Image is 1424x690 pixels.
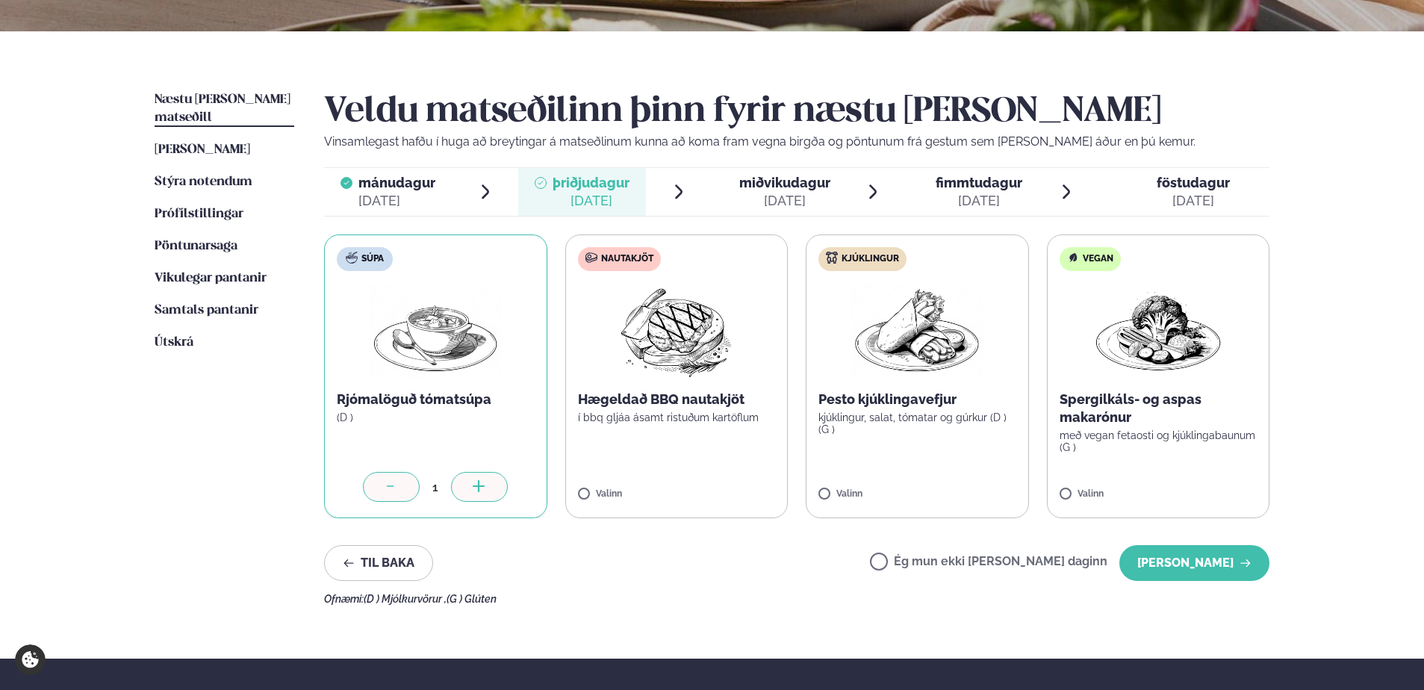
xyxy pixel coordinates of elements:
[420,479,451,496] div: 1
[553,192,629,210] div: [DATE]
[155,304,258,317] span: Samtals pantanir
[155,302,258,320] a: Samtals pantanir
[578,411,776,423] p: í bbq gljáa ásamt ristuðum kartöflum
[155,93,290,124] span: Næstu [PERSON_NAME] matseðill
[155,240,237,252] span: Pöntunarsaga
[337,391,535,408] p: Rjómalöguð tómatsúpa
[155,270,267,287] a: Vikulegar pantanir
[851,283,983,379] img: Wraps.png
[324,545,433,581] button: Til baka
[337,411,535,423] p: (D )
[1092,283,1224,379] img: Vegan.png
[936,192,1022,210] div: [DATE]
[155,237,237,255] a: Pöntunarsaga
[324,593,1269,605] div: Ofnæmi:
[1157,192,1230,210] div: [DATE]
[818,391,1016,408] p: Pesto kjúklingavefjur
[361,253,384,265] span: Súpa
[739,192,830,210] div: [DATE]
[15,644,46,675] a: Cookie settings
[364,593,447,605] span: (D ) Mjólkurvörur ,
[155,143,250,156] span: [PERSON_NAME]
[358,175,435,190] span: mánudagur
[155,334,193,352] a: Útskrá
[370,283,501,379] img: Soup.png
[601,253,653,265] span: Nautakjöt
[1119,545,1269,581] button: [PERSON_NAME]
[155,175,252,188] span: Stýra notendum
[578,391,776,408] p: Hægeldað BBQ nautakjöt
[936,175,1022,190] span: fimmtudagur
[155,91,294,127] a: Næstu [PERSON_NAME] matseðill
[358,192,435,210] div: [DATE]
[842,253,899,265] span: Kjúklingur
[1157,175,1230,190] span: föstudagur
[324,91,1269,133] h2: Veldu matseðilinn þinn fyrir næstu [PERSON_NAME]
[447,593,497,605] span: (G ) Glúten
[155,173,252,191] a: Stýra notendum
[155,205,243,223] a: Prófílstillingar
[1060,391,1257,426] p: Spergilkáls- og aspas makarónur
[155,141,250,159] a: [PERSON_NAME]
[585,252,597,264] img: beef.svg
[155,336,193,349] span: Útskrá
[818,411,1016,435] p: kjúklingur, salat, tómatar og gúrkur (D ) (G )
[1083,253,1113,265] span: Vegan
[739,175,830,190] span: miðvikudagur
[346,252,358,264] img: soup.svg
[1060,429,1257,453] p: með vegan fetaosti og kjúklingabaunum (G )
[826,252,838,264] img: chicken.svg
[1067,252,1079,264] img: Vegan.svg
[324,133,1269,151] p: Vinsamlegast hafðu í huga að breytingar á matseðlinum kunna að koma fram vegna birgða og pöntunum...
[553,175,629,190] span: þriðjudagur
[155,272,267,285] span: Vikulegar pantanir
[155,208,243,220] span: Prófílstillingar
[610,283,742,379] img: Beef-Meat.png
